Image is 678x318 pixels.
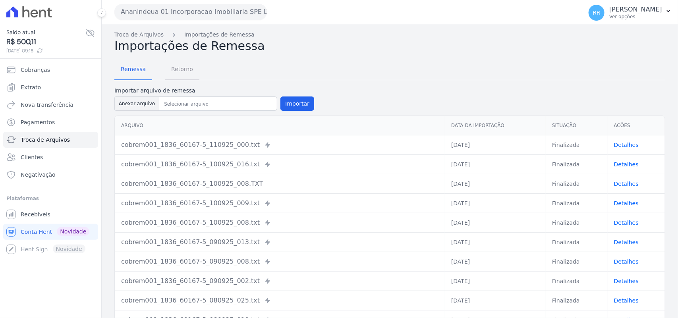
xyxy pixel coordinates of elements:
th: Ações [608,116,665,135]
td: Finalizada [546,135,608,154]
a: Detalhes [614,200,639,206]
td: [DATE] [445,252,546,271]
div: cobrem001_1836_60167-5_100925_009.txt [121,199,438,208]
td: Finalizada [546,174,608,193]
a: Detalhes [614,220,639,226]
h2: Importações de Remessa [114,39,665,53]
span: Novidade [57,227,89,236]
div: cobrem001_1836_60167-5_100925_008.TXT [121,179,438,189]
td: Finalizada [546,213,608,232]
span: Retorno [166,61,198,77]
span: Saldo atual [6,28,85,37]
td: [DATE] [445,271,546,291]
span: Nova transferência [21,101,73,109]
a: Conta Hent Novidade [3,224,98,240]
span: Troca de Arquivos [21,136,70,144]
a: Cobranças [3,62,98,78]
a: Remessa [114,60,152,80]
div: cobrem001_1836_60167-5_090925_008.txt [121,257,438,266]
a: Troca de Arquivos [114,31,164,39]
td: [DATE] [445,291,546,310]
div: cobrem001_1836_60167-5_090925_002.txt [121,276,438,286]
a: Pagamentos [3,114,98,130]
td: [DATE] [445,193,546,213]
span: [DATE] 09:18 [6,47,85,54]
div: cobrem001_1836_60167-5_080925_025.txt [121,296,438,305]
td: [DATE] [445,213,546,232]
a: Recebíveis [3,206,98,222]
button: Ananindeua 01 Incorporacao Imobiliaria SPE LTDA [114,4,267,20]
td: Finalizada [546,252,608,271]
p: [PERSON_NAME] [609,6,662,13]
a: Detalhes [614,258,639,265]
td: Finalizada [546,232,608,252]
button: Anexar arquivo [114,96,159,111]
span: Conta Hent [21,228,52,236]
th: Data da Importação [445,116,546,135]
td: [DATE] [445,232,546,252]
p: Ver opções [609,13,662,20]
span: Remessa [116,61,151,77]
span: Extrato [21,83,41,91]
a: Negativação [3,167,98,183]
td: [DATE] [445,174,546,193]
a: Detalhes [614,297,639,304]
a: Retorno [165,60,199,80]
button: Importar [280,96,314,111]
nav: Sidebar [6,62,95,257]
span: Recebíveis [21,210,50,218]
th: Arquivo [115,116,445,135]
a: Nova transferência [3,97,98,113]
a: Detalhes [614,161,639,168]
td: [DATE] [445,154,546,174]
a: Extrato [3,79,98,95]
span: R$ 500,11 [6,37,85,47]
span: Negativação [21,171,56,179]
div: cobrem001_1836_60167-5_110925_000.txt [121,140,438,150]
a: Clientes [3,149,98,165]
a: Detalhes [614,278,639,284]
div: cobrem001_1836_60167-5_090925_013.txt [121,237,438,247]
label: Importar arquivo de remessa [114,87,314,95]
td: Finalizada [546,271,608,291]
td: [DATE] [445,135,546,154]
a: Importações de Remessa [184,31,255,39]
button: RR [PERSON_NAME] Ver opções [582,2,678,24]
span: RR [593,10,600,15]
span: Pagamentos [21,118,55,126]
div: Plataformas [6,194,95,203]
div: cobrem001_1836_60167-5_100925_016.txt [121,160,438,169]
td: Finalizada [546,154,608,174]
td: Finalizada [546,291,608,310]
a: Detalhes [614,181,639,187]
span: Clientes [21,153,43,161]
nav: Breadcrumb [114,31,665,39]
div: cobrem001_1836_60167-5_100925_008.txt [121,218,438,227]
input: Selecionar arquivo [161,99,275,109]
a: Detalhes [614,239,639,245]
td: Finalizada [546,193,608,213]
th: Situação [546,116,608,135]
span: Cobranças [21,66,50,74]
a: Detalhes [614,142,639,148]
a: Troca de Arquivos [3,132,98,148]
